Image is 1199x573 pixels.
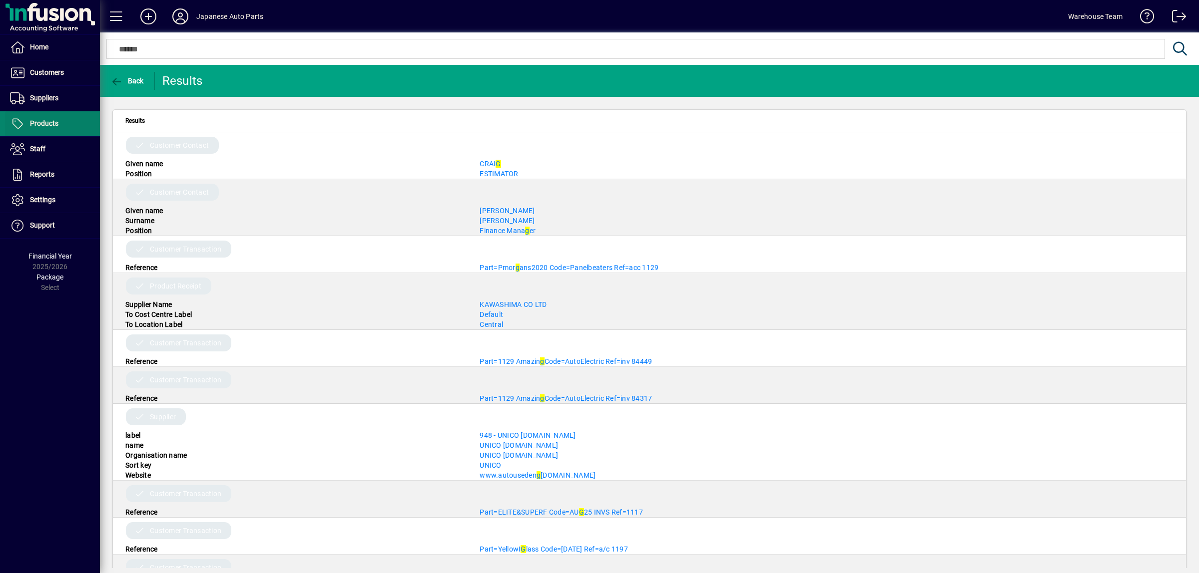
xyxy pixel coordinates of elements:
[118,507,472,517] div: Reference
[480,471,596,479] span: www.autouseden [DOMAIN_NAME]
[118,460,472,470] div: Sort key
[118,319,472,329] div: To Location Label
[5,137,100,162] a: Staff
[480,217,535,225] a: [PERSON_NAME]
[125,115,145,126] span: Results
[537,471,541,479] em: g
[150,375,221,385] span: Customer Transaction
[30,170,54,178] span: Reports
[5,188,100,213] a: Settings
[118,544,472,554] div: Reference
[521,545,526,553] em: G
[480,545,628,553] a: Part=YellowIGlass Code=[DATE] Ref=a/c 1197
[480,431,576,439] a: 948 - UNICO [DOMAIN_NAME]
[118,393,472,403] div: Reference
[196,8,263,24] div: Japanese Auto Parts
[118,450,472,460] div: Organisation name
[150,563,221,573] span: Customer Transaction
[480,170,518,178] a: ESTIMATOR
[480,461,501,469] a: UNICO
[1165,2,1187,34] a: Logout
[30,119,58,127] span: Products
[480,310,503,318] a: Default
[30,94,58,102] span: Suppliers
[118,299,472,309] div: Supplier Name
[118,430,472,440] div: label
[480,545,628,553] span: Part=YellowI lass Code=[DATE] Ref=a/c 1197
[164,7,196,25] button: Profile
[118,226,472,236] div: Position
[100,72,155,90] app-page-header-button: Back
[30,145,45,153] span: Staff
[480,227,536,235] span: Finance Mana er
[480,264,658,272] span: Part=Pmor ans2020 Code=Panelbeaters Ref=acc 1129
[5,60,100,85] a: Customers
[150,281,201,291] span: Product Receipt
[118,356,472,366] div: Reference
[150,526,221,536] span: Customer Transaction
[150,244,221,254] span: Customer Transaction
[118,216,472,226] div: Surname
[480,207,535,215] a: [PERSON_NAME]
[1133,2,1155,34] a: Knowledge Base
[5,35,100,60] a: Home
[118,263,472,273] div: Reference
[118,309,472,319] div: To Cost Centre Label
[150,338,221,348] span: Customer Transaction
[36,273,63,281] span: Package
[525,227,529,235] em: g
[132,7,164,25] button: Add
[480,394,652,402] span: Part=1129 Amazin Code=AutoElectric Ref=inv 84317
[110,77,144,85] span: Back
[480,160,501,168] a: CRAIG
[5,111,100,136] a: Products
[118,159,472,169] div: Given name
[480,357,652,365] a: Part=1129 AmazingCode=AutoElectric Ref=inv 84449
[496,160,501,168] em: G
[162,73,205,89] div: Results
[30,68,64,76] span: Customers
[5,213,100,238] a: Support
[118,206,472,216] div: Given name
[480,508,643,516] a: Part=ELITE&SUPERF Code=AUG25 INVS Ref=1117
[540,357,544,365] em: g
[480,441,558,449] a: UNICO [DOMAIN_NAME]
[118,169,472,179] div: Position
[150,489,221,499] span: Customer Transaction
[480,227,536,235] a: Finance Manager
[118,440,472,450] div: name
[150,412,176,422] span: Supplier
[30,221,55,229] span: Support
[480,394,652,402] a: Part=1129 AmazingCode=AutoElectric Ref=inv 84317
[579,508,584,516] em: G
[480,320,503,328] a: Central
[150,187,209,197] span: Customer Contact
[118,470,472,480] div: Website
[108,72,146,90] button: Back
[540,394,544,402] em: g
[5,86,100,111] a: Suppliers
[1068,8,1123,24] div: Warehouse Team
[30,196,55,204] span: Settings
[480,451,558,459] a: UNICO [DOMAIN_NAME]
[480,508,643,516] span: Part=ELITE&SUPERF Code=AU 25 INVS Ref=1117
[480,471,596,479] a: www.autousedeng[DOMAIN_NAME]
[480,264,658,272] a: Part=Pmorgans2020 Code=Panelbeaters Ref=acc 1129
[480,300,547,308] a: KAWASHIMA CO LTD
[480,357,652,365] span: Part=1129 Amazin Code=AutoElectric Ref=inv 84449
[516,264,520,272] em: g
[28,252,72,260] span: Financial Year
[30,43,48,51] span: Home
[5,162,100,187] a: Reports
[150,140,209,150] span: Customer Contact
